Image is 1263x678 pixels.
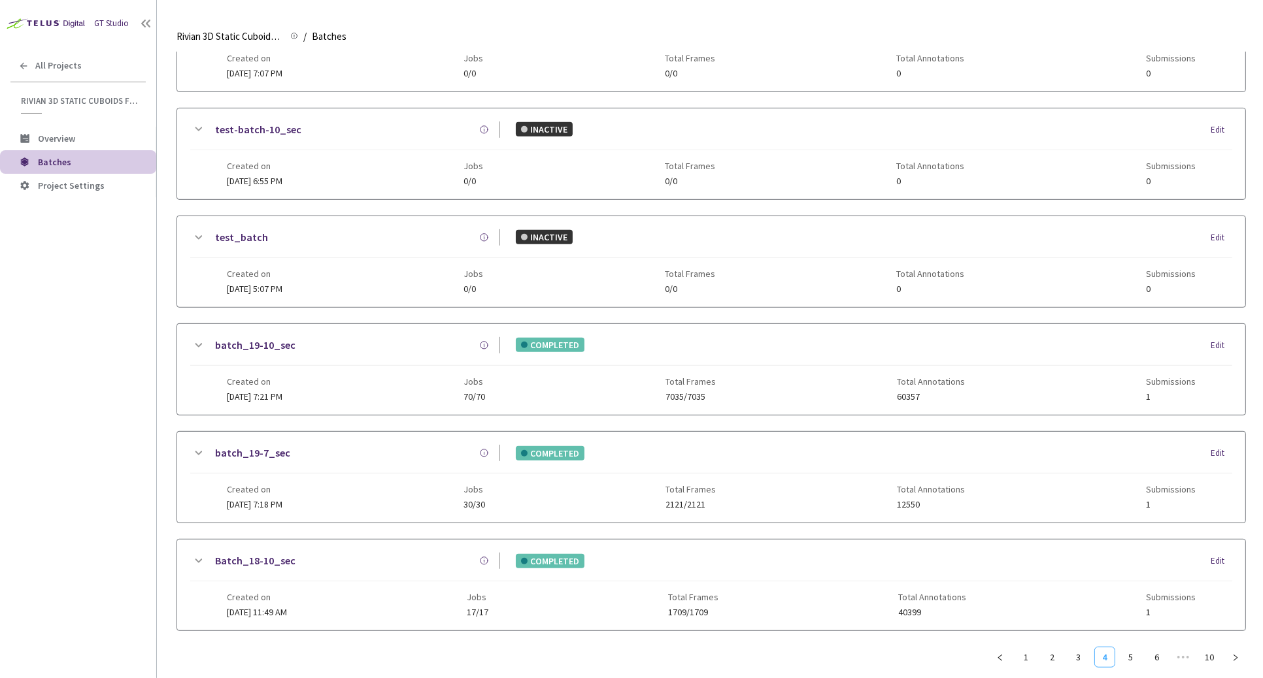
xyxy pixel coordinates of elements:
span: Submissions [1146,376,1196,387]
span: Total Frames [665,161,715,171]
span: Created on [227,53,282,63]
span: Total Annotations [897,161,965,171]
span: 0 [1146,176,1196,186]
a: 4 [1095,647,1115,667]
li: 10 [1199,647,1220,668]
span: 2121/2121 [665,500,716,509]
li: 5 [1120,647,1141,668]
div: Edit [1211,555,1232,568]
span: Total Annotations [897,268,965,279]
span: Created on [227,484,282,494]
span: Jobs [463,376,485,387]
span: Batches [312,29,346,44]
a: 1 [1017,647,1036,667]
a: Batch_18-10_sec [215,553,295,569]
li: 6 [1147,647,1168,668]
span: Submissions [1146,53,1196,63]
a: 5 [1121,647,1141,667]
a: batch_19-10_sec [215,337,295,353]
span: Submissions [1146,592,1196,602]
span: Jobs [467,592,488,602]
span: 1 [1146,392,1196,402]
span: [DATE] 6:55 PM [227,175,282,187]
span: [DATE] 7:07 PM [227,67,282,79]
span: Jobs [463,268,483,279]
li: 1 [1016,647,1037,668]
span: 0/0 [463,176,483,186]
span: 12550 [897,500,965,509]
span: Created on [227,376,282,387]
span: Submissions [1146,484,1196,494]
span: [DATE] 7:18 PM [227,498,282,510]
a: test_batch [215,229,268,246]
span: 0 [897,284,965,294]
span: 1 [1146,500,1196,509]
span: Project Settings [38,180,105,191]
div: INACTIVE [516,230,573,244]
span: Overview [38,133,75,144]
li: / [303,29,307,44]
span: right [1232,654,1239,662]
a: 2 [1043,647,1062,667]
button: left [990,647,1011,668]
span: 0 [897,176,965,186]
span: 0/0 [665,284,715,294]
span: Total Annotations [897,53,965,63]
div: Edit [1211,447,1232,460]
span: Total Annotations [897,484,965,494]
div: Batch_18-10_secCOMPLETEDEditCreated on[DATE] 11:49 AMJobs17/17Total Frames1709/1709Total Annotati... [177,540,1245,630]
a: 6 [1147,647,1167,667]
span: 40399 [898,607,966,617]
span: Created on [227,592,287,602]
div: test-batch-10_secINACTIVEEditCreated on[DATE] 6:55 PMJobs0/0Total Frames0/0Total Annotations0Subm... [177,108,1245,199]
span: 30/30 [463,500,485,509]
span: 0 [897,69,965,78]
span: 0/0 [463,69,483,78]
span: Submissions [1146,161,1196,171]
span: All Projects [35,60,82,71]
span: [DATE] 7:21 PM [227,391,282,402]
li: Previous Page [990,647,1011,668]
span: 1709/1709 [668,607,718,617]
span: Created on [227,268,282,279]
button: right [1225,647,1246,668]
span: Jobs [463,484,485,494]
a: 3 [1069,647,1088,667]
li: 3 [1068,647,1089,668]
a: test-batch-10_sec [215,121,301,138]
span: Total Frames [668,592,718,602]
li: Next Page [1225,647,1246,668]
li: 2 [1042,647,1063,668]
span: left [996,654,1004,662]
span: 0/0 [665,69,715,78]
span: 70/70 [463,392,485,402]
span: Total Frames [665,484,716,494]
span: Total Frames [665,53,715,63]
a: batch_19-7_sec [215,445,290,461]
span: Total Annotations [897,376,965,387]
div: Edit [1211,123,1232,137]
span: 0 [1146,284,1196,294]
span: 17/17 [467,607,488,617]
div: batch_19-10_secCOMPLETEDEditCreated on[DATE] 7:21 PMJobs70/70Total Frames7035/7035Total Annotatio... [177,324,1245,415]
div: COMPLETED [516,338,584,352]
div: GT Studio [94,17,129,30]
span: Jobs [463,53,483,63]
span: 7035/7035 [665,392,716,402]
span: Total Annotations [898,592,966,602]
span: Rivian 3D Static Cuboids fixed[2024-25] [177,29,282,44]
div: batch_19-7_secCOMPLETEDEditCreated on[DATE] 7:18 PMJobs30/30Total Frames2121/2121Total Annotation... [177,432,1245,523]
span: [DATE] 5:07 PM [227,283,282,295]
span: Batches [38,156,71,168]
div: INACTIVE [516,122,573,137]
div: COMPLETED [516,554,584,568]
div: test_batchINACTIVEEditCreated on[DATE] 5:07 PMJobs0/0Total Frames0/0Total Annotations0Submissions0 [177,216,1245,307]
span: Total Frames [665,268,715,279]
span: Created on [227,161,282,171]
span: 0/0 [463,284,483,294]
a: 10 [1200,647,1219,667]
li: 4 [1094,647,1115,668]
span: ••• [1173,647,1194,668]
span: 60357 [897,392,965,402]
span: 0 [1146,69,1196,78]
